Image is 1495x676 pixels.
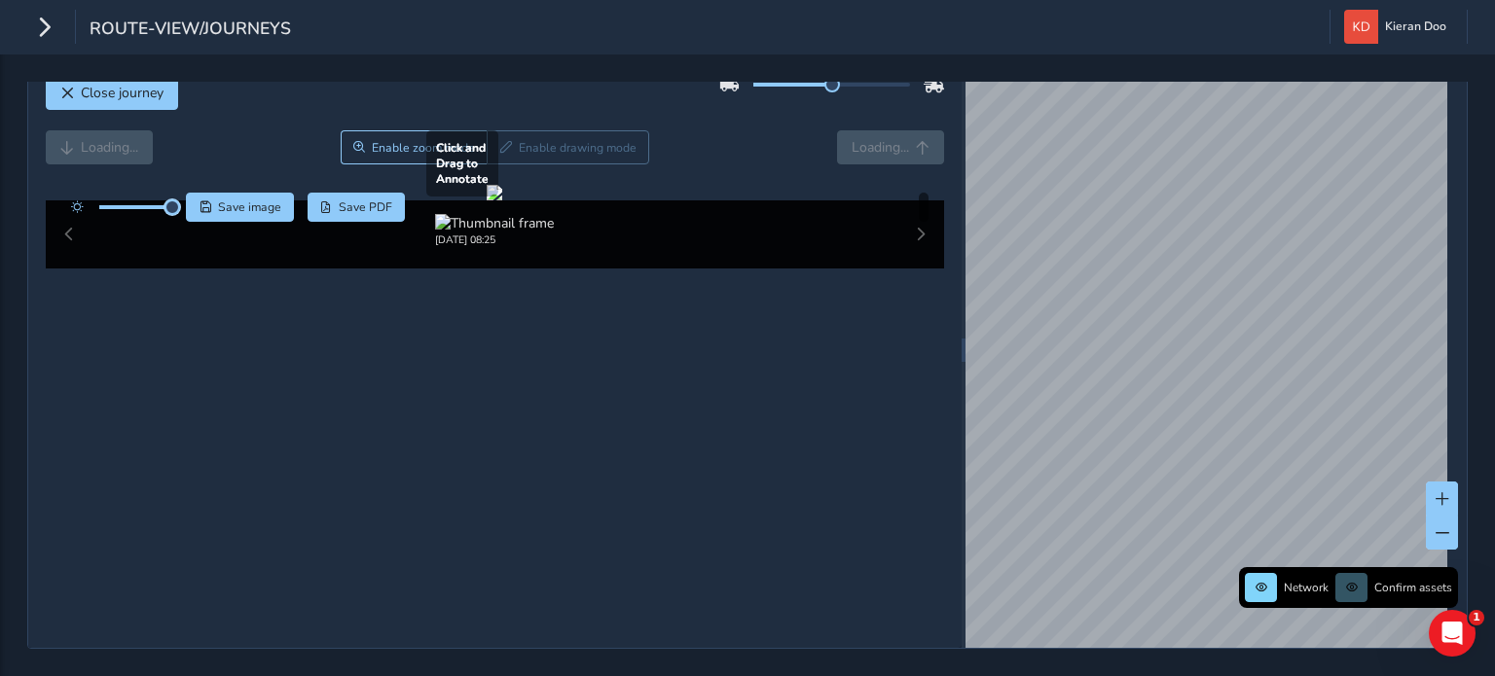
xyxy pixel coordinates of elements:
div: [DATE] 08:25 [435,232,554,247]
button: Save [186,193,294,222]
img: Thumbnail frame [435,214,554,232]
span: Confirm assets [1374,580,1452,595]
button: Close journey [46,76,178,110]
button: Zoom [341,130,488,164]
span: Kieran Doo [1385,10,1446,44]
span: Enable zoom mode [372,140,475,156]
span: Network [1284,580,1329,595]
span: Save PDF [339,199,392,215]
button: Kieran Doo [1344,10,1453,44]
img: diamond-layout [1344,10,1378,44]
button: PDF [308,193,406,222]
span: Save image [218,199,281,215]
iframe: Intercom live chat [1429,610,1476,657]
span: route-view/journeys [90,17,291,44]
span: Close journey [81,84,164,102]
span: 1 [1469,610,1484,625]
